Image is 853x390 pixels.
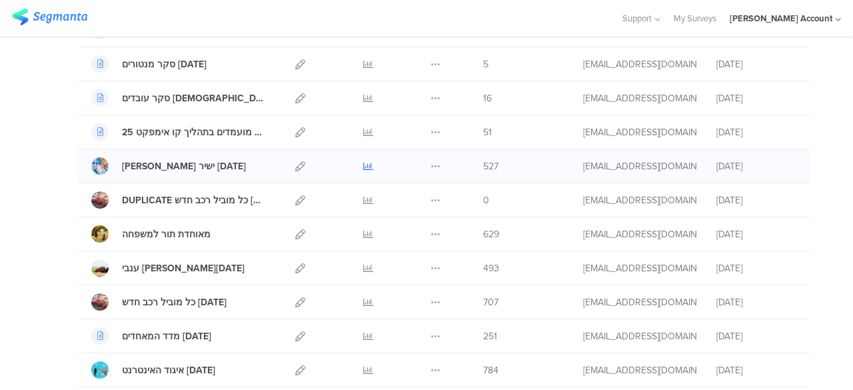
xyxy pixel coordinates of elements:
div: [PERSON_NAME] Account [730,12,832,25]
span: 629 [483,227,499,241]
div: סקר מועמדים בתהליך קו אימפקט 25 [122,125,266,139]
div: afkar2005@gmail.com [583,329,696,343]
a: [PERSON_NAME] ישיר [DATE] [91,157,246,175]
span: 51 [483,125,492,139]
a: DUPLICATE כל מוביל רכב חדש [DATE] [91,191,266,209]
div: ענבי טלי יולי 2025 [122,261,245,275]
div: כל מוביל רכב חדש יולי 25 [122,295,227,309]
span: 784 [483,363,498,377]
div: afkar2005@gmail.com [583,57,696,71]
div: סקר מנטורים אוגוסט 25 [122,57,207,71]
div: [DATE] [716,57,796,71]
div: afkar2005@gmail.com [583,363,696,377]
div: DUPLICATE כל מוביל רכב חדש יולי 25 [122,193,266,207]
div: afkar2005@gmail.com [583,159,696,173]
div: מימון ישיר אוגוסט 25 [122,159,246,173]
span: 5 [483,57,488,71]
span: 0 [483,193,489,207]
div: afkar2005@gmail.com [583,261,696,275]
div: [DATE] [716,193,796,207]
span: 707 [483,295,498,309]
div: [DATE] [716,329,796,343]
span: Support [622,12,652,25]
a: איגוד האינטרנט [DATE] [91,361,215,379]
div: [DATE] [716,227,796,241]
div: [DATE] [716,261,796,275]
div: [DATE] [716,91,796,105]
a: סקר עובדים [DEMOGRAPHIC_DATA] שהושמו [DATE] [91,89,266,107]
div: [DATE] [716,125,796,139]
span: 493 [483,261,499,275]
div: afkar2005@gmail.com [583,125,696,139]
div: מאוחדת תור למשפחה [122,227,211,241]
div: afkar2005@gmail.com [583,91,696,105]
a: סקר מנטורים [DATE] [91,55,207,73]
div: [DATE] [716,363,796,377]
div: afkar2005@gmail.com [583,227,696,241]
a: מאוחדת תור למשפחה [91,225,211,243]
a: ענבי [PERSON_NAME][DATE] [91,259,245,277]
a: מדד המאחדים [DATE] [91,327,211,345]
div: [DATE] [716,159,796,173]
div: סקר עובדים ערבים שהושמו אוגוסט 25 [122,91,266,105]
span: 251 [483,329,497,343]
span: 527 [483,159,498,173]
div: מדד המאחדים יולי 25 [122,329,211,343]
a: כל מוביל רכב חדש [DATE] [91,293,227,311]
img: segmanta logo [12,9,87,25]
div: [DATE] [716,295,796,309]
a: סקר מועמדים בתהליך קו אימפקט 25 [91,123,266,141]
div: afkar2005@gmail.com [583,295,696,309]
span: 16 [483,91,492,105]
div: afkar2005@gmail.com [583,193,696,207]
div: איגוד האינטרנט יוני 2025 [122,363,215,377]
